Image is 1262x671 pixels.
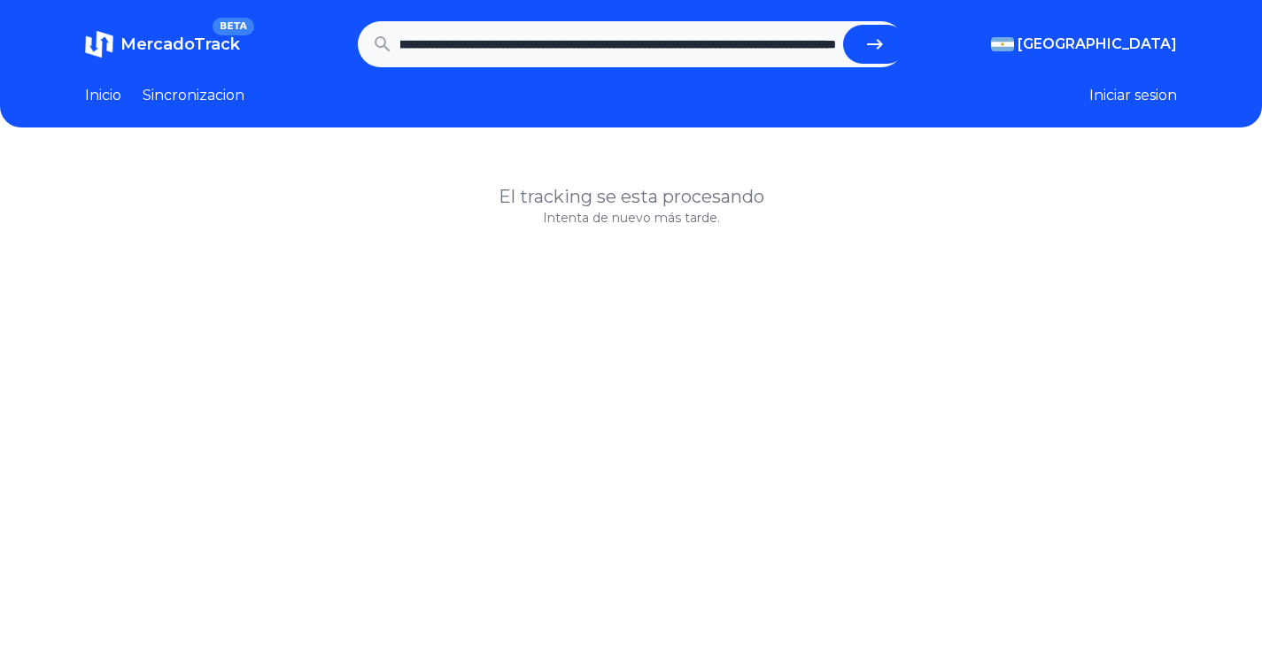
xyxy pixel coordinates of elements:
[991,34,1177,55] button: [GEOGRAPHIC_DATA]
[85,85,121,106] a: Inicio
[1018,34,1177,55] span: [GEOGRAPHIC_DATA]
[991,37,1014,51] img: Argentina
[85,30,240,58] a: MercadoTrackBETA
[85,30,113,58] img: MercadoTrack
[143,85,244,106] a: Sincronizacion
[1089,85,1177,106] button: Iniciar sesion
[120,35,240,54] span: MercadoTrack
[213,18,254,35] span: BETA
[85,184,1177,209] h1: El tracking se esta procesando
[85,209,1177,227] p: Intenta de nuevo más tarde.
